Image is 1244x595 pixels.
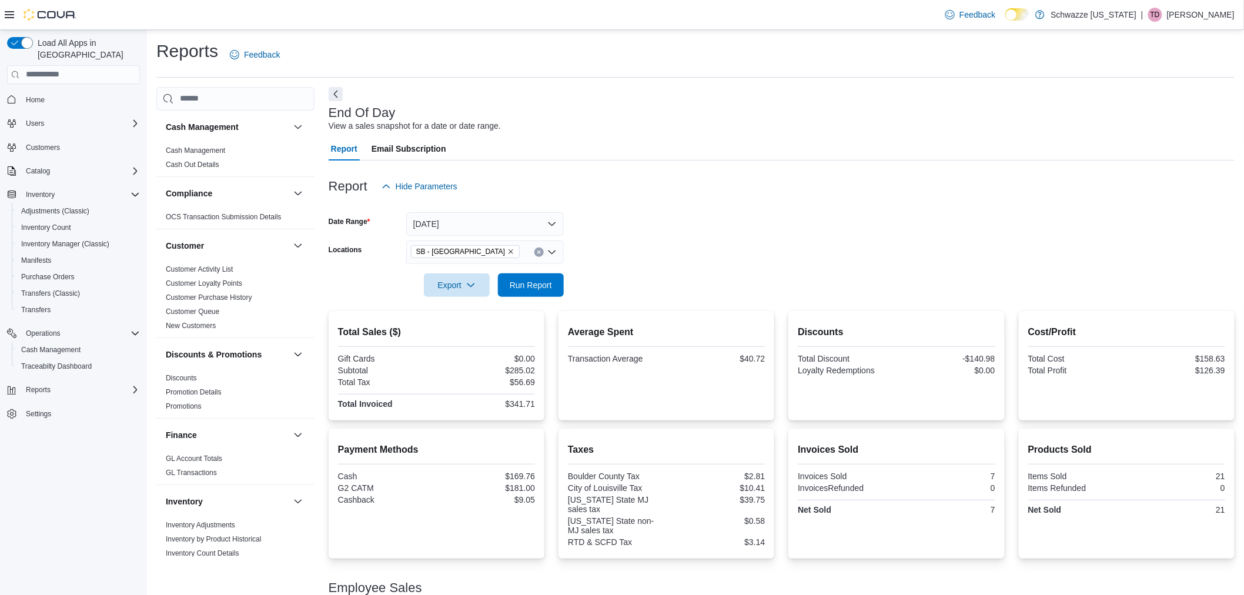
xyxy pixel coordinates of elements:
[439,354,535,363] div: $0.00
[2,382,145,398] button: Reports
[798,354,894,363] div: Total Discount
[1051,8,1136,22] p: Schwazze [US_STATE]
[1028,354,1125,363] div: Total Cost
[166,429,289,441] button: Finance
[1129,472,1225,481] div: 21
[669,354,765,363] div: $40.72
[291,494,305,509] button: Inventory
[16,303,55,317] a: Transfers
[21,362,92,371] span: Traceabilty Dashboard
[12,302,145,318] button: Transfers
[156,262,315,337] div: Customer
[669,483,765,493] div: $10.41
[396,180,457,192] span: Hide Parameters
[669,472,765,481] div: $2.81
[166,121,289,133] button: Cash Management
[166,549,239,558] span: Inventory Count Details
[166,279,242,288] span: Customer Loyalty Points
[156,452,315,484] div: Finance
[2,325,145,342] button: Operations
[16,286,85,300] a: Transfers (Classic)
[166,265,233,274] span: Customer Activity List
[568,495,664,514] div: [US_STATE] State MJ sales tax
[21,188,59,202] button: Inventory
[21,140,140,155] span: Customers
[329,179,367,193] h3: Report
[798,325,995,339] h2: Discounts
[16,237,114,251] a: Inventory Manager (Classic)
[568,325,765,339] h2: Average Spent
[16,253,56,268] a: Manifests
[166,212,282,222] span: OCS Transaction Submission Details
[166,240,204,252] h3: Customer
[377,175,462,198] button: Hide Parameters
[338,366,434,375] div: Subtotal
[166,469,217,477] a: GL Transactions
[16,343,85,357] a: Cash Management
[21,383,55,397] button: Reports
[899,366,995,375] div: $0.00
[166,387,222,397] span: Promotion Details
[16,286,140,300] span: Transfers (Classic)
[2,91,145,108] button: Home
[166,265,233,273] a: Customer Activity List
[959,9,995,21] span: Feedback
[329,217,370,226] label: Date Range
[2,115,145,132] button: Users
[166,454,222,463] a: GL Account Totals
[166,146,225,155] a: Cash Management
[21,256,51,265] span: Manifests
[2,139,145,156] button: Customers
[156,210,315,229] div: Compliance
[21,116,49,131] button: Users
[166,240,289,252] button: Customer
[166,549,239,557] a: Inventory Count Details
[798,505,831,514] strong: Net Sold
[1129,505,1225,514] div: 21
[166,279,242,288] a: Customer Loyalty Points
[416,246,505,258] span: SB - [GEOGRAPHIC_DATA]
[1028,483,1125,493] div: Items Refunded
[156,143,315,176] div: Cash Management
[12,358,145,375] button: Traceabilty Dashboard
[166,322,216,330] a: New Customers
[338,354,434,363] div: Gift Cards
[2,405,145,422] button: Settings
[166,496,289,507] button: Inventory
[21,326,65,340] button: Operations
[26,143,60,152] span: Customers
[166,520,235,530] span: Inventory Adjustments
[16,204,140,218] span: Adjustments (Classic)
[166,293,252,302] a: Customer Purchase History
[16,204,94,218] a: Adjustments (Classic)
[338,495,434,504] div: Cashback
[21,206,89,216] span: Adjustments (Classic)
[1167,8,1235,22] p: [PERSON_NAME]
[26,409,51,419] span: Settings
[338,472,434,481] div: Cash
[291,239,305,253] button: Customer
[498,273,564,297] button: Run Report
[439,483,535,493] div: $181.00
[166,307,219,316] a: Customer Queue
[21,239,109,249] span: Inventory Manager (Classic)
[21,272,75,282] span: Purchase Orders
[166,161,219,169] a: Cash Out Details
[166,349,262,360] h3: Discounts & Promotions
[21,93,49,107] a: Home
[338,377,434,387] div: Total Tax
[166,293,252,302] span: Customer Purchase History
[798,366,894,375] div: Loyalty Redemptions
[16,220,76,235] a: Inventory Count
[21,305,51,315] span: Transfers
[16,253,140,268] span: Manifests
[510,279,552,291] span: Run Report
[439,366,535,375] div: $285.02
[26,119,44,128] span: Users
[1151,8,1160,22] span: TD
[547,248,557,257] button: Open list of options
